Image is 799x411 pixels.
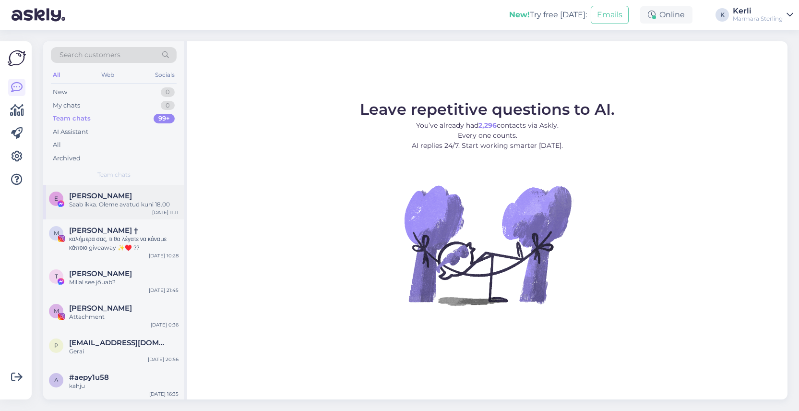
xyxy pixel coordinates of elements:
[53,114,91,123] div: Team chats
[640,6,692,24] div: Online
[54,376,59,384] span: a
[54,195,58,202] span: E
[69,192,132,200] span: Evelin Mänd
[99,69,116,81] div: Web
[69,200,179,209] div: Saab ikka. Oleme avatud kuni 18.00
[360,100,615,119] span: Leave repetitive questions to AI.
[55,273,58,280] span: T
[153,69,177,81] div: Socials
[54,230,59,237] span: M
[69,338,169,347] span: perlina.miranda@gmail.com
[360,121,615,151] p: You’ve already had contacts via Askly. Every one counts. AI replies 24/7. Start working smarter [...
[54,307,59,314] span: M
[69,347,179,356] div: Gerai
[69,373,109,382] span: #aepy1u58
[716,8,729,22] div: K
[8,49,26,67] img: Askly Logo
[53,127,88,137] div: AI Assistant
[591,6,629,24] button: Emails
[69,235,179,252] div: καλήμερα σας, τι θα λέγατε να κάναμε κάποιο giveaway ✨️♥️ ??
[69,304,132,313] span: Marita Liepina
[54,342,59,349] span: p
[149,287,179,294] div: [DATE] 21:45
[733,15,783,23] div: Marmara Sterling
[478,121,497,130] b: 2,296
[51,69,62,81] div: All
[733,7,793,23] a: KerliMarmara Sterling
[69,269,132,278] span: Tambet Kattel
[53,154,81,163] div: Archived
[53,101,80,110] div: My chats
[733,7,783,15] div: Kerli
[401,158,574,331] img: No Chat active
[151,321,179,328] div: [DATE] 0:36
[149,390,179,398] div: [DATE] 16:35
[509,10,530,19] b: New!
[148,356,179,363] div: [DATE] 20:56
[60,50,120,60] span: Search customers
[97,170,131,179] span: Team chats
[69,226,138,235] span: Manos Stauroulakis †
[69,278,179,287] div: Millal see jőuab?
[69,382,179,390] div: kahju
[161,87,175,97] div: 0
[149,252,179,259] div: [DATE] 10:28
[152,209,179,216] div: [DATE] 11:11
[509,9,587,21] div: Try free [DATE]:
[69,313,179,321] div: Attachment
[154,114,175,123] div: 99+
[53,140,61,150] div: All
[53,87,67,97] div: New
[161,101,175,110] div: 0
